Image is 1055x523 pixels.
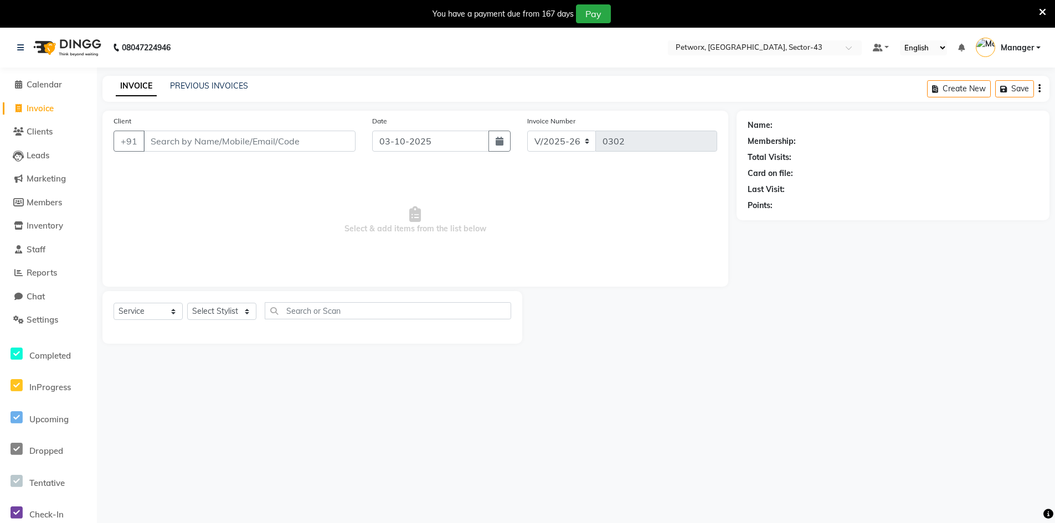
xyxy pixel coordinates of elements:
label: Date [372,116,387,126]
a: Reports [3,267,94,279]
input: Search or Scan [265,302,511,319]
a: Settings [3,314,94,327]
span: Invoice [27,103,54,113]
span: Select & add items from the list below [114,165,717,276]
span: Chat [27,291,45,302]
button: Create New [927,80,991,97]
label: Invoice Number [527,116,575,126]
span: Members [27,197,62,208]
a: Clients [3,126,94,138]
a: Leads [3,149,94,162]
a: Members [3,196,94,209]
div: Name: [748,120,773,131]
div: You have a payment due from 167 days [433,8,574,20]
div: Membership: [748,136,796,147]
span: Manager [1001,42,1034,54]
button: +91 [114,131,145,152]
span: InProgress [29,382,71,392]
span: Inventory [27,220,63,231]
div: Total Visits: [748,152,791,163]
span: Marketing [27,173,66,184]
label: Client [114,116,131,126]
span: Settings [27,314,58,325]
a: Staff [3,244,94,256]
img: logo [28,32,104,63]
img: Manager [976,38,995,57]
button: Pay [576,4,611,23]
input: Search by Name/Mobile/Email/Code [143,131,356,152]
span: Calendar [27,79,62,90]
div: Card on file: [748,168,793,179]
span: Clients [27,126,53,137]
a: Inventory [3,220,94,232]
span: Reports [27,267,57,278]
span: Staff [27,244,45,255]
button: Save [995,80,1034,97]
span: Leads [27,150,49,160]
a: Marketing [3,173,94,185]
a: INVOICE [116,76,157,96]
span: Dropped [29,446,63,456]
a: PREVIOUS INVOICES [170,81,248,91]
b: 08047224946 [122,32,171,63]
div: Last Visit: [748,184,785,195]
span: Upcoming [29,414,69,424]
a: Invoice [3,102,94,115]
div: Points: [748,200,773,211]
a: Calendar [3,79,94,91]
a: Chat [3,291,94,303]
span: Check-In [29,509,64,520]
span: Completed [29,350,71,361]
